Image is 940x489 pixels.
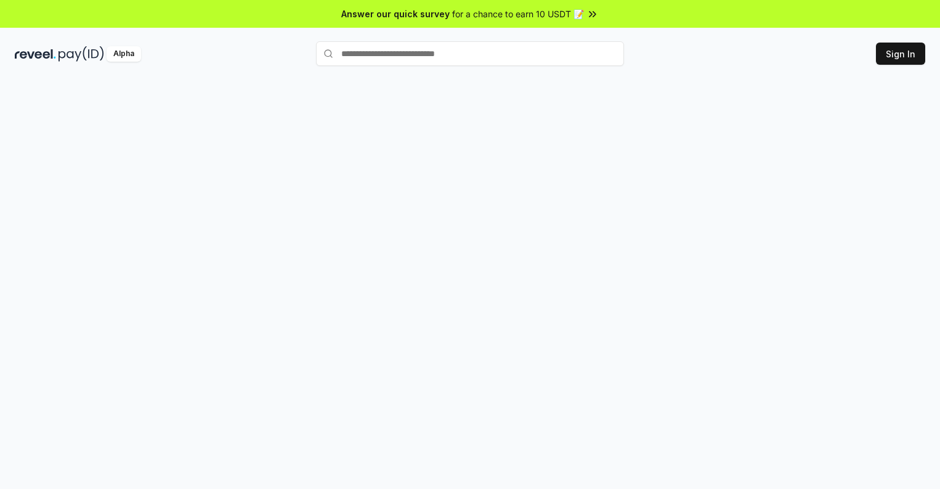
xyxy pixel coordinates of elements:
[15,46,56,62] img: reveel_dark
[876,43,925,65] button: Sign In
[59,46,104,62] img: pay_id
[341,7,450,20] span: Answer our quick survey
[107,46,141,62] div: Alpha
[452,7,584,20] span: for a chance to earn 10 USDT 📝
